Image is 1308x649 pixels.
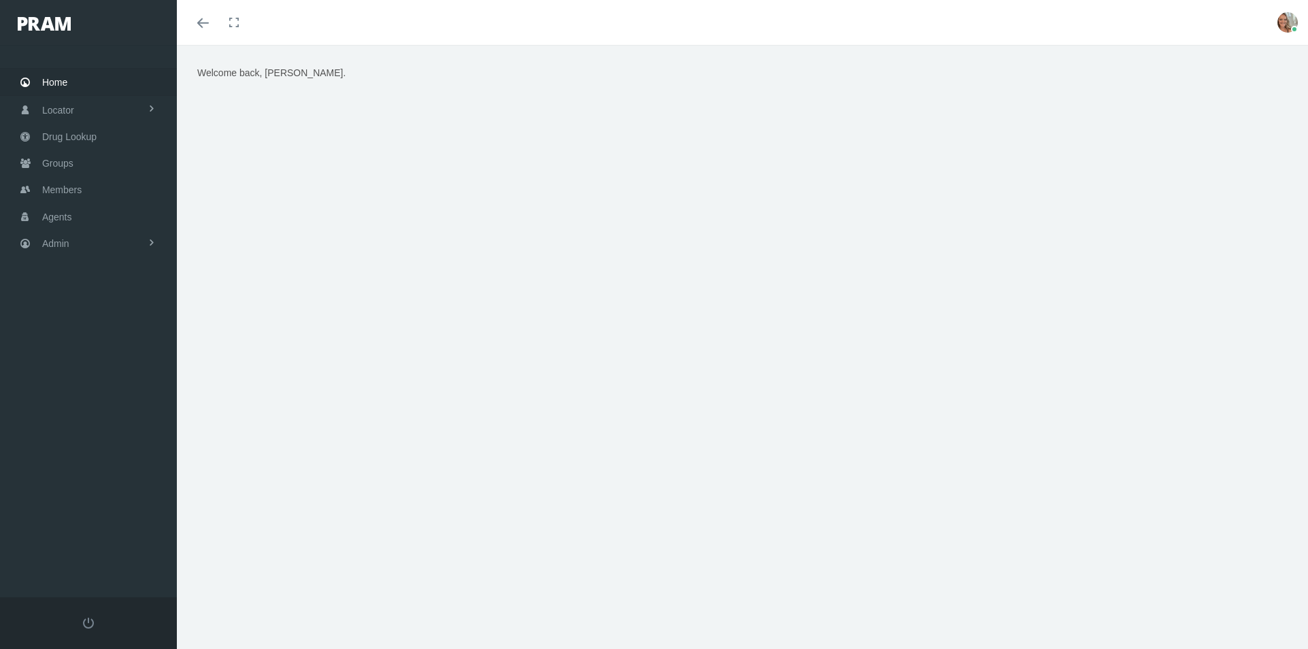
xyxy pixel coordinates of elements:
[1277,12,1298,33] img: S_Profile_Picture_15372.jpg
[42,204,72,230] span: Agents
[42,97,74,123] span: Locator
[42,177,82,203] span: Members
[18,17,71,31] img: PRAM_20_x_78.png
[42,150,73,176] span: Groups
[42,231,69,256] span: Admin
[42,124,97,150] span: Drug Lookup
[42,69,67,95] span: Home
[197,67,346,78] span: Welcome back, [PERSON_NAME].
